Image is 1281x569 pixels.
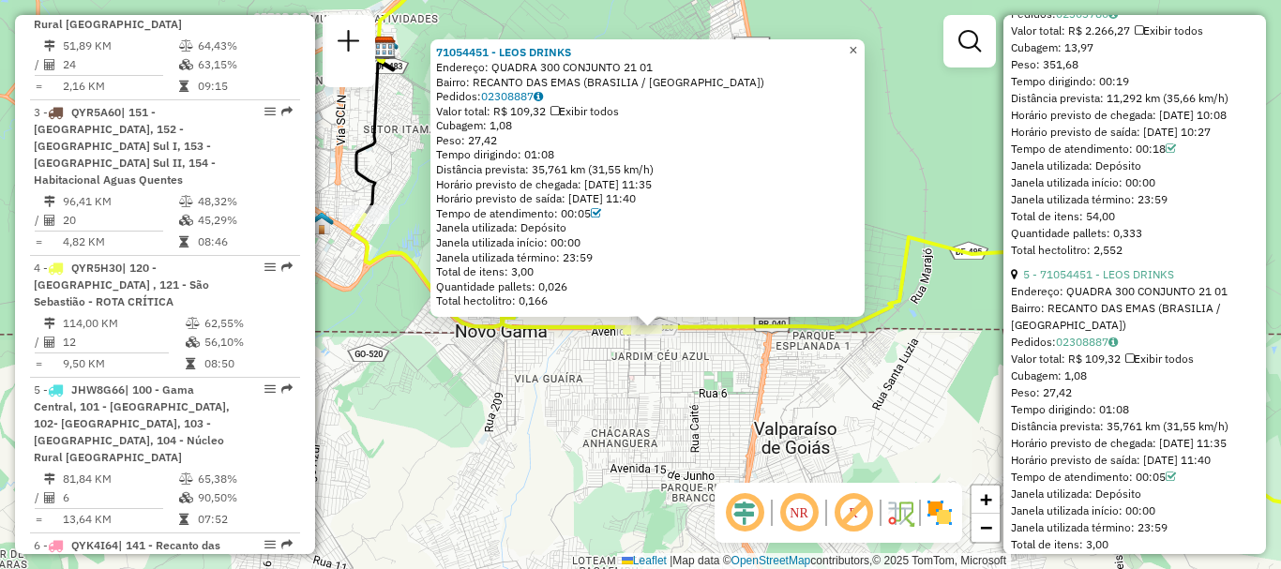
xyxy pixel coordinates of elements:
[972,486,1000,514] a: Zoom in
[197,211,292,230] td: 45,29%
[34,382,230,464] span: 5 -
[1011,418,1258,435] div: Distância prevista: 35,761 km (31,55 km/h)
[534,91,543,102] i: Observações
[281,262,293,273] em: Rota exportada
[436,60,859,75] div: Endereço: QUADRA 300 CONJUNTO 21 01
[1125,352,1194,366] span: Exibir todos
[281,539,293,550] em: Rota exportada
[1011,283,1258,300] div: Endereço: QUADRA 300 CONJUNTO 21 01
[1011,486,1258,502] div: Janela utilizada: Depósito
[44,473,55,485] i: Distância Total
[550,104,619,118] span: Exibir todos
[44,40,55,52] i: Distância Total
[186,318,200,329] i: % de utilização do peso
[281,106,293,117] em: Rota exportada
[1011,401,1258,418] div: Tempo dirigindo: 01:08
[34,538,220,569] span: 6 -
[481,89,543,103] a: 02308887
[186,337,200,348] i: % de utilização da cubagem
[591,206,601,220] a: Com service time
[980,487,992,511] span: +
[203,354,293,373] td: 08:50
[197,232,292,251] td: 08:46
[330,22,368,65] a: Nova sessão e pesquisa
[951,22,988,60] a: Exibir filtros
[1011,225,1258,242] div: Quantidade pallets: 0,333
[62,192,178,211] td: 96,41 KM
[34,105,216,187] span: 3 -
[670,554,672,567] span: |
[436,147,859,162] div: Tempo dirigindo: 01:08
[62,211,178,230] td: 20
[44,196,55,207] i: Distância Total
[179,81,188,92] i: Tempo total em rota
[972,514,1000,542] a: Zoom out
[62,488,178,507] td: 6
[1011,157,1258,174] div: Janela utilizada: Depósito
[34,261,209,308] span: | 120 - [GEOGRAPHIC_DATA] , 121 - São Sebastião - ROTA CRÍTICA
[62,333,185,352] td: 12
[44,492,55,503] i: Total de Atividades
[925,498,955,528] img: Exibir/Ocultar setores
[203,314,293,333] td: 62,55%
[1011,502,1258,519] div: Janela utilizada início: 00:00
[179,196,193,207] i: % de utilização do peso
[1011,519,1258,536] div: Janela utilizada término: 23:59
[1011,242,1258,259] div: Total hectolitro: 2,552
[1166,142,1176,156] a: Com service time
[1108,337,1118,348] i: Observações
[34,261,209,308] span: 4 -
[1011,300,1258,334] div: Bairro: RECANTO DAS EMAS (BRASILIA / [GEOGRAPHIC_DATA])
[1011,22,1258,39] div: Valor total: R$ 2.266,27
[44,215,55,226] i: Total de Atividades
[71,105,121,119] span: QYR5A60
[1011,6,1258,22] div: Pedidos:
[1011,107,1258,124] div: Horário previsto de chegada: [DATE] 10:08
[179,514,188,525] i: Tempo total em rota
[34,538,220,569] span: | 141 - Recanto das Emas I, 142 - Recanto das Emas II
[62,55,178,74] td: 24
[622,554,667,567] a: Leaflet
[436,279,859,294] div: Quantidade pallets: 0,026
[436,104,859,119] div: Valor total: R$ 109,32
[203,333,293,352] td: 56,10%
[197,470,292,488] td: 65,38%
[34,510,43,529] td: =
[62,37,178,55] td: 51,89 KM
[885,498,915,528] img: Fluxo de ruas
[264,383,276,395] em: Opções
[44,318,55,329] i: Distância Total
[197,55,292,74] td: 63,15%
[1011,469,1258,486] div: Tempo de atendimento: 00:05
[34,211,43,230] td: /
[179,40,193,52] i: % de utilização do peso
[436,220,859,235] div: Janela utilizada: Depósito
[197,37,292,55] td: 64,43%
[980,516,992,539] span: −
[34,105,216,187] span: | 151 - [GEOGRAPHIC_DATA], 152 - [GEOGRAPHIC_DATA] Sul I, 153 - [GEOGRAPHIC_DATA] Sul II, 154 - H...
[62,470,178,488] td: 81,84 KM
[179,236,188,247] i: Tempo total em rota
[1011,124,1258,141] div: Horário previsto de saída: [DATE] 10:27
[831,490,876,535] span: Exibir rótulo
[1011,73,1258,90] div: Tempo dirigindo: 00:19
[179,492,193,503] i: % de utilização da cubagem
[436,45,571,59] strong: 71054451 - LEOS DRINKS
[1108,8,1118,20] i: Observações
[776,490,821,535] span: Ocultar NR
[436,206,859,221] div: Tempo de atendimento: 00:05
[62,510,178,529] td: 13,64 KM
[436,89,859,104] div: Pedidos:
[842,39,865,62] a: Close popup
[71,382,125,397] span: JHW8G66
[731,554,811,567] a: OpenStreetMap
[34,354,43,373] td: =
[34,232,43,251] td: =
[34,382,230,464] span: | 100 - Gama Central, 101 - [GEOGRAPHIC_DATA], 102- [GEOGRAPHIC_DATA], 103 - [GEOGRAPHIC_DATA], 1...
[1011,141,1258,157] div: Tempo de atendimento: 00:18
[436,250,859,265] div: Janela utilizada término: 23:59
[1023,267,1174,281] a: 5 - 71054451 - LEOS DRINKS
[62,77,178,96] td: 2,16 KM
[264,262,276,273] em: Opções
[436,133,497,147] span: Peso: 27,42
